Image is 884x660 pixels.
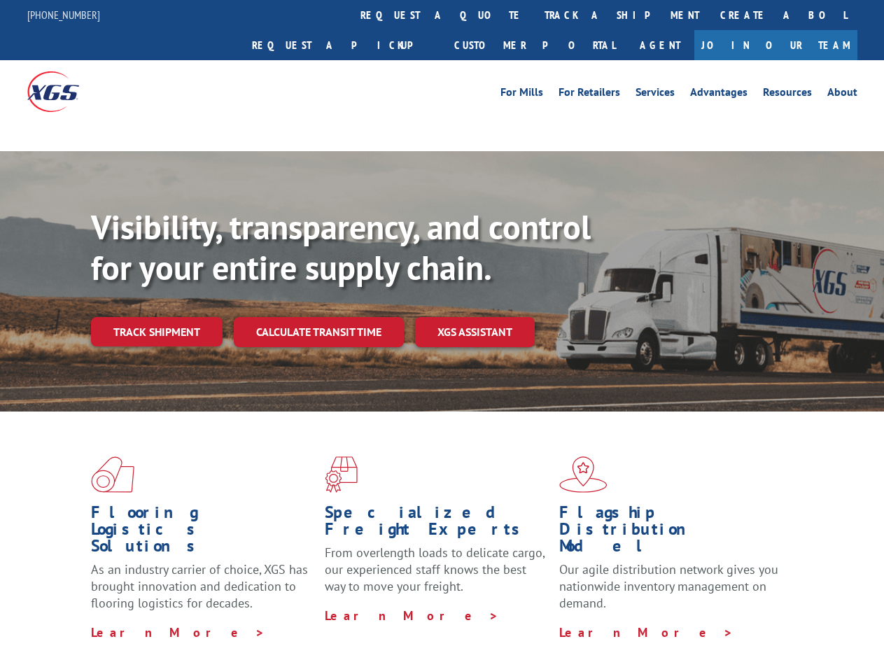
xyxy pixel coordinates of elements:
b: Visibility, transparency, and control for your entire supply chain. [91,205,591,289]
p: From overlength loads to delicate cargo, our experienced staff knows the best way to move your fr... [325,545,548,607]
span: Our agile distribution network gives you nationwide inventory management on demand. [559,561,778,611]
a: Join Our Team [694,30,857,60]
a: Calculate transit time [234,317,404,347]
a: XGS ASSISTANT [415,317,535,347]
a: About [827,87,857,102]
h1: Flagship Distribution Model [559,504,783,561]
a: Request a pickup [241,30,444,60]
a: Customer Portal [444,30,626,60]
a: Learn More > [91,624,265,640]
a: Agent [626,30,694,60]
a: For Retailers [559,87,620,102]
a: Track shipment [91,317,223,346]
h1: Flooring Logistics Solutions [91,504,314,561]
a: Learn More > [325,608,499,624]
a: Services [636,87,675,102]
img: xgs-icon-total-supply-chain-intelligence-red [91,456,134,493]
a: Resources [763,87,812,102]
a: Learn More > [559,624,734,640]
h1: Specialized Freight Experts [325,504,548,545]
img: xgs-icon-flagship-distribution-model-red [559,456,608,493]
a: Advantages [690,87,748,102]
span: As an industry carrier of choice, XGS has brought innovation and dedication to flooring logistics... [91,561,308,611]
a: For Mills [500,87,543,102]
img: xgs-icon-focused-on-flooring-red [325,456,358,493]
a: [PHONE_NUMBER] [27,8,100,22]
